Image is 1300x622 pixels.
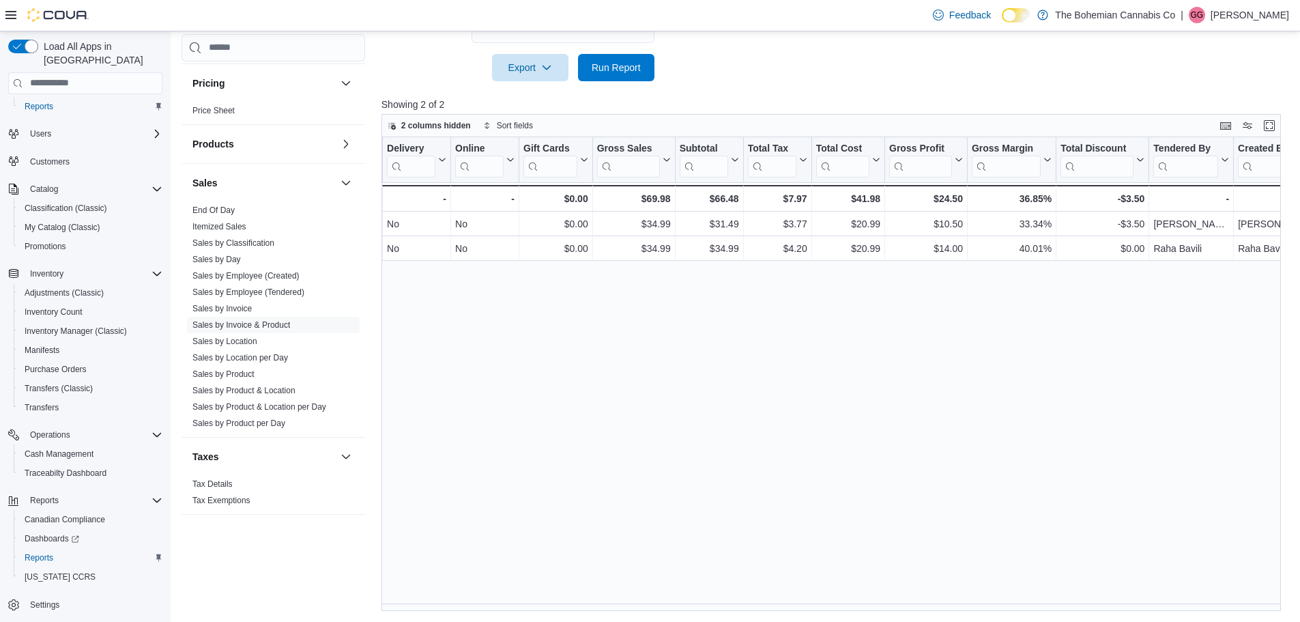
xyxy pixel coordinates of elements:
[889,142,952,177] div: Gross Profit
[1153,142,1218,177] div: Tendered By
[182,202,365,437] div: Sales
[14,199,168,218] button: Classification (Classic)
[14,360,168,379] button: Purchase Orders
[1060,190,1144,207] div: -$3.50
[19,304,162,320] span: Inventory Count
[500,54,560,81] span: Export
[382,117,476,134] button: 2 columns hidden
[596,142,659,177] div: Gross Sales
[192,303,252,314] span: Sales by Invoice
[25,126,57,142] button: Users
[25,449,93,460] span: Cash Management
[1238,142,1298,177] div: Created By
[1060,142,1133,155] div: Total Discount
[192,137,335,151] button: Products
[19,342,65,358] a: Manifests
[1261,117,1277,134] button: Enter fullscreen
[19,531,85,547] a: Dashboards
[19,200,162,216] span: Classification (Classic)
[19,511,162,528] span: Canadian Compliance
[25,364,87,375] span: Purchase Orders
[192,205,235,216] span: End Of Day
[478,117,538,134] button: Sort fields
[19,238,72,255] a: Promotions
[192,206,235,215] a: End Of Day
[497,120,533,131] span: Sort fields
[14,444,168,464] button: Cash Management
[25,266,162,282] span: Inventory
[25,492,162,509] span: Reports
[192,385,295,396] span: Sales by Product & Location
[597,240,671,257] div: $34.99
[889,240,963,257] div: $14.00
[1217,117,1234,134] button: Keyboard shortcuts
[523,190,588,207] div: $0.00
[14,398,168,417] button: Transfers
[387,142,435,177] div: Delivery
[455,216,515,232] div: No
[25,492,64,509] button: Reports
[679,142,727,177] div: Subtotal
[192,369,255,379] a: Sales by Product
[949,8,991,22] span: Feedback
[182,102,365,124] div: Pricing
[1153,216,1229,232] div: [PERSON_NAME]
[1060,142,1144,177] button: Total Discount
[38,40,162,67] span: Load All Apps in [GEOGRAPHIC_DATA]
[192,304,252,313] a: Sales by Invoice
[1153,190,1229,207] div: -
[14,529,168,548] a: Dashboards
[19,531,162,547] span: Dashboards
[192,255,241,264] a: Sales by Day
[25,402,59,413] span: Transfers
[19,285,109,301] a: Adjustments (Classic)
[192,270,300,281] span: Sales by Employee (Created)
[192,402,326,412] a: Sales by Product & Location per Day
[19,200,113,216] a: Classification (Classic)
[25,427,162,443] span: Operations
[19,569,101,585] a: [US_STATE] CCRS
[578,54,654,81] button: Run Report
[815,142,869,177] div: Total Cost
[972,190,1052,207] div: 36.85%
[192,76,225,90] h3: Pricing
[747,190,807,207] div: $7.97
[14,567,168,586] button: [US_STATE] CCRS
[338,175,354,191] button: Sales
[25,596,162,613] span: Settings
[747,142,796,177] div: Total Tax
[523,142,588,177] button: Gift Cards
[972,142,1041,177] div: Gross Margin
[192,495,250,506] span: Tax Exemptions
[679,142,727,155] div: Subtotal
[25,287,104,298] span: Adjustments (Classic)
[192,401,326,412] span: Sales by Product & Location per Day
[182,476,365,514] div: Taxes
[338,136,354,152] button: Products
[192,271,300,281] a: Sales by Employee (Created)
[19,569,162,585] span: Washington CCRS
[889,216,963,232] div: $10.50
[25,552,53,563] span: Reports
[192,76,335,90] button: Pricing
[19,98,59,115] a: Reports
[30,599,59,610] span: Settings
[492,54,568,81] button: Export
[596,142,670,177] button: Gross Sales
[192,254,241,265] span: Sales by Day
[679,142,738,177] button: Subtotal
[19,98,162,115] span: Reports
[455,240,515,257] div: No
[192,450,335,464] button: Taxes
[972,142,1052,177] button: Gross Margin
[14,283,168,302] button: Adjustments (Classic)
[14,302,168,322] button: Inventory Count
[387,240,446,257] div: No
[192,337,257,346] a: Sales by Location
[25,126,162,142] span: Users
[27,8,89,22] img: Cova
[3,264,168,283] button: Inventory
[19,380,162,397] span: Transfers (Classic)
[192,221,246,232] span: Itemized Sales
[387,142,435,155] div: Delivery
